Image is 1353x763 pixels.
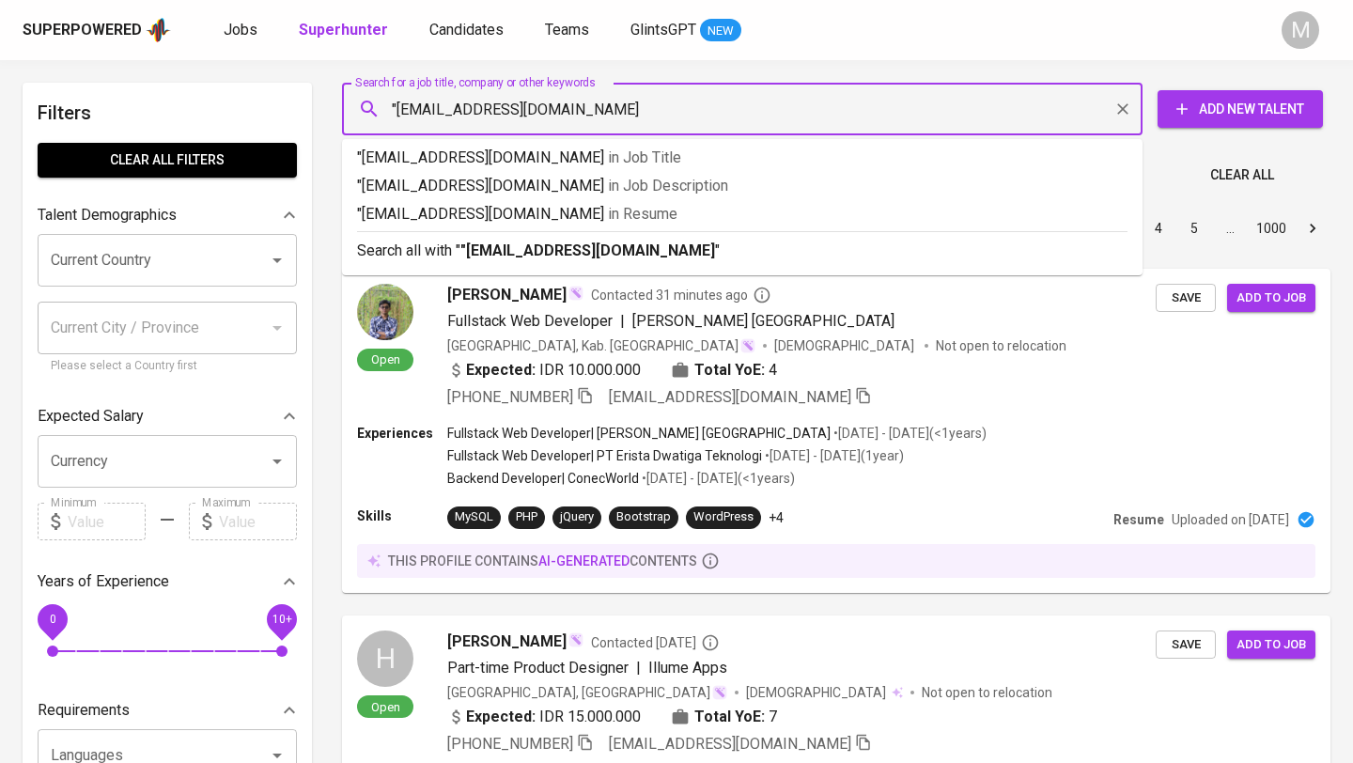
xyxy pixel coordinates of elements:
[447,683,727,702] div: [GEOGRAPHIC_DATA], [GEOGRAPHIC_DATA]
[1179,213,1209,243] button: Go to page 5
[219,503,297,540] input: Value
[38,570,169,593] p: Years of Experience
[998,213,1330,243] nav: pagination navigation
[620,310,625,333] span: |
[616,508,671,526] div: Bootstrap
[447,631,567,653] span: [PERSON_NAME]
[769,508,784,527] p: +4
[272,613,291,626] span: 10+
[608,205,677,223] span: in Resume
[568,632,583,647] img: magic_wand.svg
[568,286,583,301] img: magic_wand.svg
[922,683,1052,702] p: Not open to relocation
[1110,96,1136,122] button: Clear
[357,284,413,340] img: 5447328dc8993fbd82a80319f7b3ee85.jpg
[936,336,1066,355] p: Not open to relocation
[609,735,851,753] span: [EMAIL_ADDRESS][DOMAIN_NAME]
[264,247,290,273] button: Open
[38,204,177,226] p: Talent Demographics
[609,388,851,406] span: [EMAIL_ADDRESS][DOMAIN_NAME]
[700,22,741,40] span: NEW
[146,16,171,44] img: app logo
[1173,98,1308,121] span: Add New Talent
[38,692,297,729] div: Requirements
[516,508,537,526] div: PHP
[831,424,987,443] p: • [DATE] - [DATE] ( <1 years )
[447,469,639,488] p: Backend Developer | ConecWorld
[1165,634,1206,656] span: Save
[38,397,297,435] div: Expected Salary
[1165,288,1206,309] span: Save
[1236,634,1306,656] span: Add to job
[447,446,762,465] p: Fullstack Web Developer | PT Erista Dwatiga Teknologi
[38,405,144,428] p: Expected Salary
[357,424,447,443] p: Experiences
[299,19,392,42] a: Superhunter
[357,147,1127,169] p: "[EMAIL_ADDRESS][DOMAIN_NAME]
[740,338,755,353] img: magic_wand.svg
[364,699,408,715] span: Open
[49,613,55,626] span: 0
[1282,11,1319,49] div: M
[648,659,727,677] span: Illume Apps
[1215,219,1245,238] div: …
[357,240,1127,262] p: Search all with " "
[357,203,1127,226] p: "[EMAIL_ADDRESS][DOMAIN_NAME]
[1143,213,1174,243] button: Go to page 4
[630,19,741,42] a: GlintsGPT NEW
[1210,163,1274,187] span: Clear All
[1251,213,1292,243] button: Go to page 1000
[38,196,297,234] div: Talent Demographics
[1156,631,1216,660] button: Save
[38,699,130,722] p: Requirements
[1203,158,1282,193] button: Clear All
[38,98,297,128] h6: Filters
[68,503,146,540] input: Value
[224,19,261,42] a: Jobs
[447,359,641,381] div: IDR 10.000.000
[1172,510,1289,529] p: Uploaded on [DATE]
[769,706,777,728] span: 7
[545,21,589,39] span: Teams
[224,21,257,39] span: Jobs
[429,19,507,42] a: Candidates
[51,357,284,376] p: Please select a Country first
[608,177,728,195] span: in Job Description
[38,563,297,600] div: Years of Experience
[447,284,567,306] span: [PERSON_NAME]
[693,508,754,526] div: WordPress
[23,20,142,41] div: Superpowered
[357,175,1127,197] p: "[EMAIL_ADDRESS][DOMAIN_NAME]
[762,446,904,465] p: • [DATE] - [DATE] ( 1 year )
[1158,90,1323,128] button: Add New Talent
[591,286,771,304] span: Contacted 31 minutes ago
[746,683,889,702] span: [DEMOGRAPHIC_DATA]
[712,685,727,700] img: magic_wand.svg
[460,241,715,259] b: "[EMAIL_ADDRESS][DOMAIN_NAME]
[1113,510,1164,529] p: Resume
[636,657,641,679] span: |
[364,351,408,367] span: Open
[632,312,894,330] span: [PERSON_NAME] [GEOGRAPHIC_DATA]
[299,21,388,39] b: Superhunter
[455,508,493,526] div: MySQL
[342,269,1330,593] a: Open[PERSON_NAME]Contacted 31 minutes agoFullstack Web Developer|[PERSON_NAME] [GEOGRAPHIC_DATA][...
[694,706,765,728] b: Total YoE:
[264,448,290,475] button: Open
[769,359,777,381] span: 4
[545,19,593,42] a: Teams
[466,359,536,381] b: Expected:
[1227,284,1315,313] button: Add to job
[630,21,696,39] span: GlintsGPT
[357,506,447,525] p: Skills
[1156,284,1216,313] button: Save
[429,21,504,39] span: Candidates
[538,553,630,568] span: AI-generated
[53,148,282,172] span: Clear All filters
[447,424,831,443] p: Fullstack Web Developer | [PERSON_NAME] [GEOGRAPHIC_DATA]
[1227,631,1315,660] button: Add to job
[23,16,171,44] a: Superpoweredapp logo
[447,735,573,753] span: [PHONE_NUMBER]
[608,148,681,166] span: in Job Title
[447,312,613,330] span: Fullstack Web Developer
